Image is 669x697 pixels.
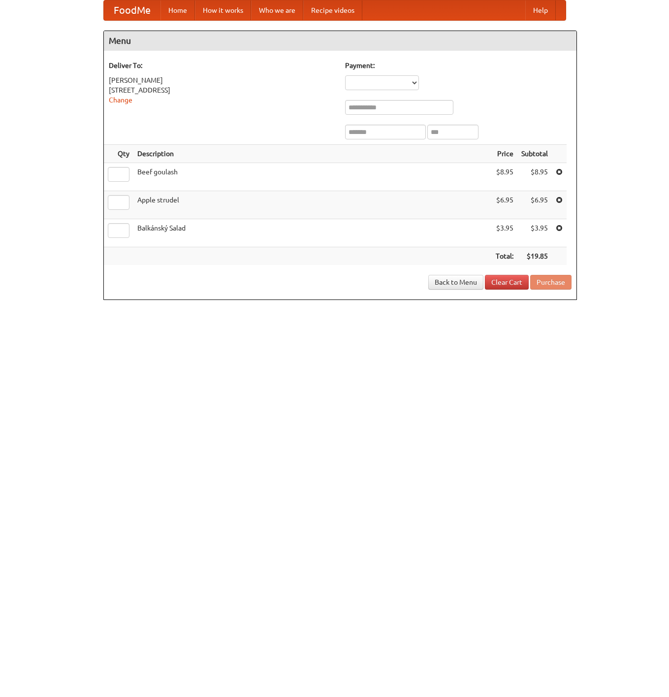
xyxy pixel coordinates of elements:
[530,275,572,290] button: Purchase
[303,0,362,20] a: Recipe videos
[492,247,517,266] th: Total:
[109,61,335,70] h5: Deliver To:
[492,219,517,247] td: $3.95
[133,219,492,247] td: Balkánský Salad
[517,145,552,163] th: Subtotal
[104,0,160,20] a: FoodMe
[485,275,529,290] a: Clear Cart
[492,145,517,163] th: Price
[525,0,556,20] a: Help
[492,191,517,219] td: $6.95
[109,85,335,95] div: [STREET_ADDRESS]
[104,145,133,163] th: Qty
[517,191,552,219] td: $6.95
[104,31,576,51] h4: Menu
[133,163,492,191] td: Beef goulash
[160,0,195,20] a: Home
[133,191,492,219] td: Apple strudel
[133,145,492,163] th: Description
[517,219,552,247] td: $3.95
[428,275,483,290] a: Back to Menu
[492,163,517,191] td: $8.95
[517,163,552,191] td: $8.95
[251,0,303,20] a: Who we are
[109,75,335,85] div: [PERSON_NAME]
[517,247,552,266] th: $19.85
[345,61,572,70] h5: Payment:
[109,96,132,104] a: Change
[195,0,251,20] a: How it works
